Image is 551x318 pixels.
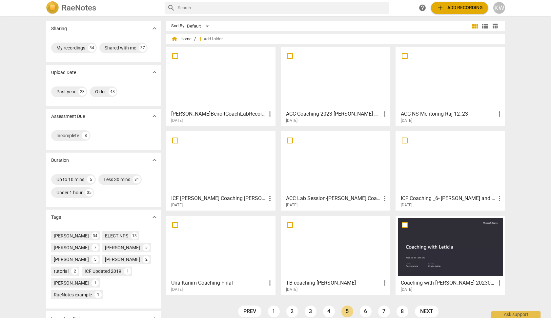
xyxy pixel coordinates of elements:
span: add [436,4,444,12]
button: Upload [431,2,488,14]
span: home [171,36,178,42]
h3: J.BenoitCoachLabRecording.1.2024 [171,110,266,118]
span: [DATE] [171,287,183,292]
div: 31 [133,176,141,183]
div: [PERSON_NAME] [105,256,140,263]
a: Page 7 [378,306,390,317]
button: Show more [150,67,159,77]
a: prev [238,306,261,317]
a: Page 2 [286,306,298,317]
div: Past year [56,88,76,95]
span: add [197,36,204,42]
span: [DATE] [401,202,412,208]
div: 1 [124,268,131,275]
div: [PERSON_NAME] [54,244,89,251]
span: more_vert [266,279,274,287]
div: Less 30 mins [104,176,130,183]
a: TB coaching [PERSON_NAME][DATE] [283,218,388,292]
h3: ACC Lab Session-Anne Coaching Santosha 10-4-23 Recording [286,195,381,202]
button: Table view [490,21,500,31]
p: Assessment Due [51,113,85,120]
p: Upload Date [51,69,76,76]
h3: TB coaching Elena [286,279,381,287]
div: 1 [94,291,102,298]
div: 34 [88,44,96,52]
div: RaeNotes example [54,291,92,298]
button: Show more [150,24,159,33]
h3: ICF Coaching _6- Nicole and Diane-20230928_080045-Meeting Recording [401,195,496,202]
p: Duration [51,157,69,164]
a: Coaching with [PERSON_NAME]-20230811_101435-Meeting Recording[DATE] [398,218,503,292]
span: table_chart [492,23,498,29]
div: Sort By [171,24,184,28]
span: search [167,4,175,12]
span: [DATE] [286,118,297,123]
div: [PERSON_NAME] [54,256,89,263]
div: 48 [109,88,116,96]
span: Add recording [436,4,483,12]
h2: RaeNotes [62,3,96,12]
span: more_vert [266,110,274,118]
div: tutorial [54,268,69,274]
span: more_vert [381,279,389,287]
div: My recordings [56,45,85,51]
a: ACC Coaching-2023 [PERSON_NAME] Final Assessment[DATE] [283,49,388,123]
button: KW [493,2,505,14]
button: Show more [150,155,159,165]
span: view_list [481,22,489,30]
button: List view [480,21,490,31]
input: Search [178,3,386,13]
a: Una-Kariim Coaching Final[DATE] [168,218,273,292]
a: ICF [PERSON_NAME] Coaching [PERSON_NAME] [DATE][DATE] [168,134,273,208]
div: [PERSON_NAME] [54,233,89,239]
div: 5 [143,244,150,251]
div: Default [187,21,211,31]
div: 1 [92,279,99,287]
span: expand_more [151,213,158,221]
h3: ACC Coaching-2023 Bev Final Assessment [286,110,381,118]
div: ELECT NPS [105,233,128,239]
a: ACC Lab Session-[PERSON_NAME] Coaching [PERSON_NAME] [DATE] Recording[DATE] [283,134,388,208]
span: view_module [471,22,479,30]
h3: ACC NS Mentoring Raj 12_23 [401,110,496,118]
button: Show more [150,111,159,121]
span: expand_more [151,112,158,120]
span: Add folder [204,37,223,42]
a: [PERSON_NAME]BenoitCoachLabRecording.1.2024[DATE] [168,49,273,123]
a: Page 1 [268,306,280,317]
span: more_vert [496,110,503,118]
p: Sharing [51,25,67,32]
span: [DATE] [286,202,297,208]
span: expand_more [151,68,158,76]
p: Tags [51,214,61,221]
span: [DATE] [401,287,412,292]
span: help [418,4,426,12]
a: Page 8 [397,306,408,317]
span: [DATE] [171,118,183,123]
a: Page 3 [305,306,316,317]
span: more_vert [496,195,503,202]
div: 7 [92,244,99,251]
span: more_vert [381,195,389,202]
span: [DATE] [401,118,412,123]
div: 5 [92,256,99,263]
div: 23 [78,88,86,96]
div: Up to 10 mins [56,176,84,183]
a: Page 6 [360,306,372,317]
img: Logo [46,1,59,14]
h3: Una-Kariim Coaching Final [171,279,266,287]
div: 13 [131,232,138,239]
a: next [415,306,439,317]
div: 2 [143,256,150,263]
span: Home [171,36,192,42]
div: Incomplete [56,132,79,139]
h3: Coaching with Leticia-20230811_101435-Meeting Recording [401,279,496,287]
div: 37 [139,44,147,52]
span: expand_more [151,156,158,164]
div: 8 [82,132,90,140]
div: Under 1 hour [56,189,83,196]
span: expand_more [151,25,158,32]
div: Older [95,88,106,95]
h3: ICF Nicole Coaching Michelle 12.11.23 [171,195,266,202]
